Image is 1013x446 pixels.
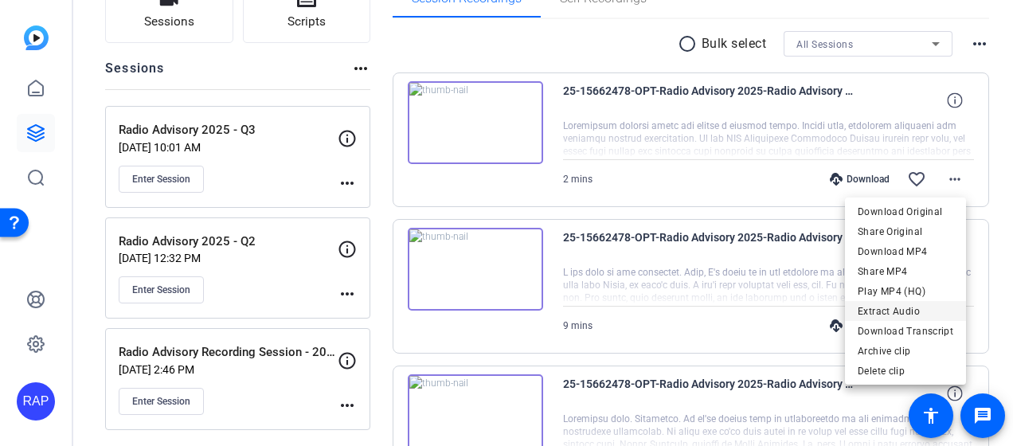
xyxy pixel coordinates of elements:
[858,242,953,261] span: Download MP4
[858,262,953,281] span: Share MP4
[858,222,953,241] span: Share Original
[858,302,953,321] span: Extract Audio
[858,322,953,341] span: Download Transcript
[858,282,953,301] span: Play MP4 (HQ)
[858,202,953,221] span: Download Original
[858,342,953,361] span: Archive clip
[858,362,953,381] span: Delete clip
